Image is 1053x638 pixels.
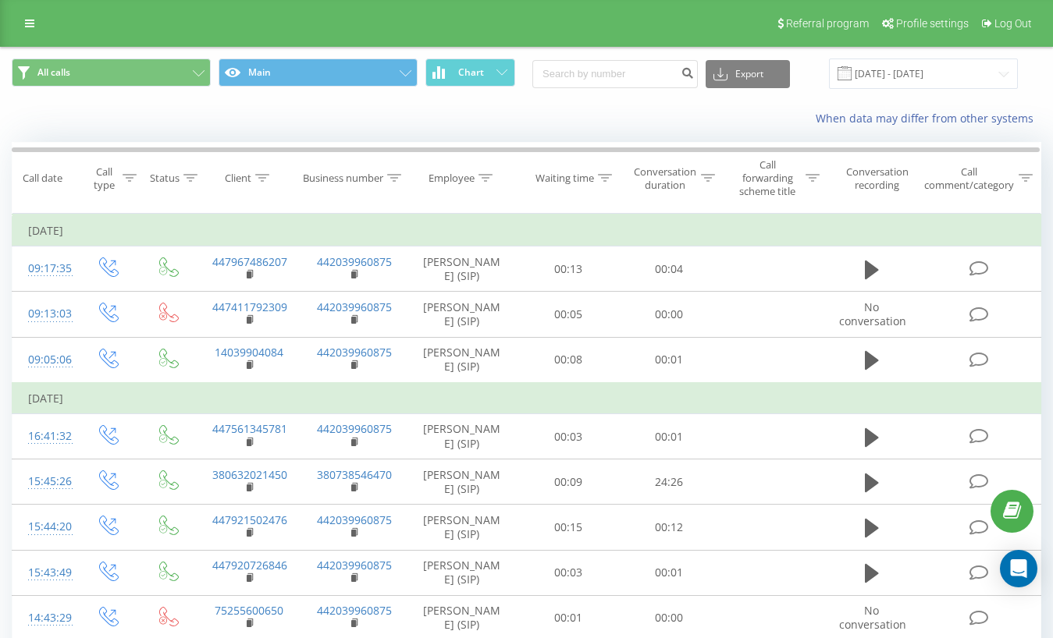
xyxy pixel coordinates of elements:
[535,172,594,185] div: Waiting time
[518,459,619,505] td: 00:09
[994,17,1032,30] span: Log Out
[518,292,619,337] td: 00:05
[425,58,515,87] button: Chart
[91,165,119,192] div: Call type
[518,414,619,459] td: 00:03
[28,299,61,329] div: 09:13:03
[317,603,392,618] a: 442039960875
[786,17,869,30] span: Referral program
[816,111,1041,126] a: When data may differ from other systems
[406,246,518,292] td: [PERSON_NAME] (SIP)
[37,66,70,79] span: All calls
[212,512,287,527] a: 447921502476
[317,421,392,436] a: 442039960875
[212,300,287,314] a: 447411792309
[23,172,62,185] div: Call date
[317,558,392,572] a: 442039960875
[150,172,180,185] div: Status
[28,512,61,542] div: 15:44:20
[619,550,720,595] td: 00:01
[12,58,211,87] button: All calls
[518,246,619,292] td: 00:13
[215,345,283,360] a: 14039904084
[619,246,720,292] td: 00:04
[12,383,1041,414] td: [DATE]
[838,165,916,192] div: Conversation recording
[429,172,475,185] div: Employee
[532,60,698,88] input: Search by number
[518,505,619,550] td: 00:15
[406,550,518,595] td: [PERSON_NAME] (SIP)
[733,158,802,198] div: Call forwarding scheme title
[215,603,283,618] a: 75255600650
[317,467,392,482] a: 380738546470
[212,558,287,572] a: 447920726846
[619,292,720,337] td: 00:00
[28,558,61,588] div: 15:43:49
[406,505,518,550] td: [PERSON_NAME] (SIP)
[839,300,906,328] span: No conversation
[406,414,518,459] td: [PERSON_NAME] (SIP)
[12,215,1041,246] td: [DATE]
[317,345,392,360] a: 442039960875
[458,67,484,78] span: Chart
[28,421,61,452] div: 16:41:32
[317,300,392,314] a: 442039960875
[518,337,619,383] td: 00:08
[225,172,251,185] div: Client
[219,58,418,87] button: Main
[923,165,1015,192] div: Call comment/category
[619,459,720,505] td: 24:26
[212,467,287,482] a: 380632021450
[518,550,619,595] td: 00:03
[1000,550,1037,587] div: Open Intercom Messenger
[619,505,720,550] td: 00:12
[706,60,790,88] button: Export
[619,337,720,383] td: 00:01
[839,603,906,632] span: No conversation
[406,292,518,337] td: [PERSON_NAME] (SIP)
[28,345,61,375] div: 09:05:06
[28,466,61,497] div: 15:45:26
[406,459,518,505] td: [PERSON_NAME] (SIP)
[28,253,61,284] div: 09:17:35
[896,17,969,30] span: Profile settings
[619,414,720,459] td: 00:01
[28,603,61,633] div: 14:43:29
[317,254,392,269] a: 442039960875
[212,254,287,269] a: 447967486207
[317,512,392,527] a: 442039960875
[303,172,383,185] div: Business number
[406,337,518,383] td: [PERSON_NAME] (SIP)
[633,165,698,192] div: Conversation duration
[212,421,287,436] a: 447561345781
